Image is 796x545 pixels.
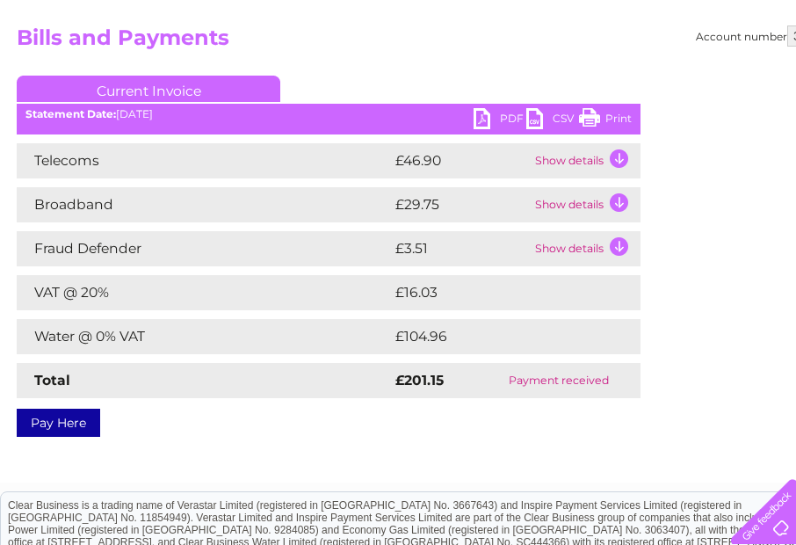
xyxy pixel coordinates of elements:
td: £46.90 [391,143,531,178]
td: £29.75 [391,187,531,222]
td: £16.03 [391,275,604,310]
div: [DATE] [17,108,640,120]
a: Pay Here [17,409,100,437]
a: Current Invoice [17,76,280,102]
td: £104.96 [391,319,609,354]
td: Fraud Defender [17,231,391,266]
a: 0333 014 3131 [465,9,586,31]
td: Broadband [17,187,391,222]
a: Telecoms [580,75,633,88]
a: Log out [738,75,779,88]
strong: Total [34,372,70,389]
a: PDF [474,108,526,134]
td: Water @ 0% VAT [17,319,391,354]
td: £3.51 [391,231,531,266]
td: Telecoms [17,143,391,178]
td: Payment received [477,363,640,398]
a: Print [579,108,632,134]
img: logo.png [28,46,118,99]
a: Contact [679,75,722,88]
b: Statement Date: [25,107,116,120]
td: VAT @ 20% [17,275,391,310]
a: CSV [526,108,579,134]
a: Blog [643,75,669,88]
strong: £201.15 [395,372,444,389]
a: Water [487,75,520,88]
td: Show details [531,231,640,266]
td: Show details [531,187,640,222]
a: Energy [531,75,569,88]
td: Show details [531,143,640,178]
